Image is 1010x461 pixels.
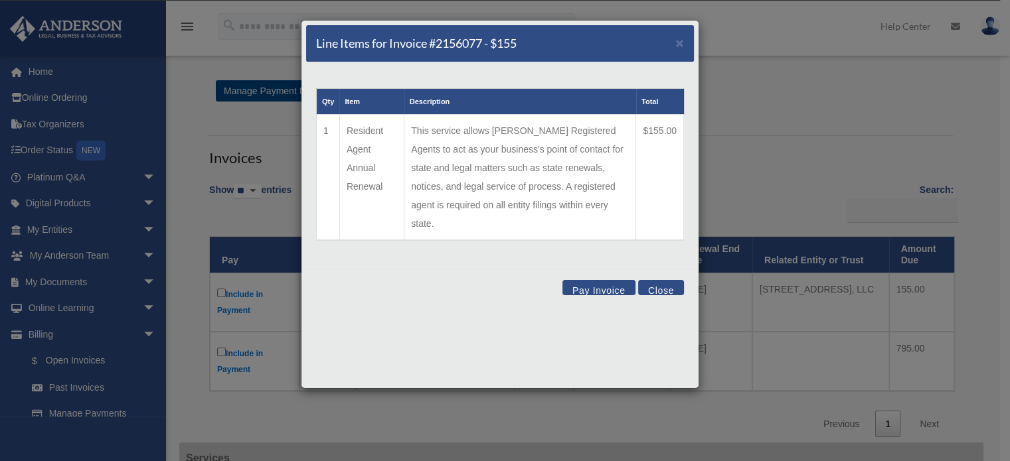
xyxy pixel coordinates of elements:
button: Pay Invoice [562,280,635,295]
th: Item [339,89,404,115]
th: Description [404,89,636,115]
td: $155.00 [636,115,684,241]
button: Close [638,280,684,295]
h5: Line Items for Invoice #2156077 - $155 [316,35,517,52]
span: × [675,35,684,50]
td: Resident Agent Annual Renewal [339,115,404,241]
button: Close [675,36,684,50]
th: Total [636,89,684,115]
td: 1 [317,115,340,241]
td: This service allows [PERSON_NAME] Registered Agents to act as your business's point of contact fo... [404,115,636,241]
th: Qty [317,89,340,115]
